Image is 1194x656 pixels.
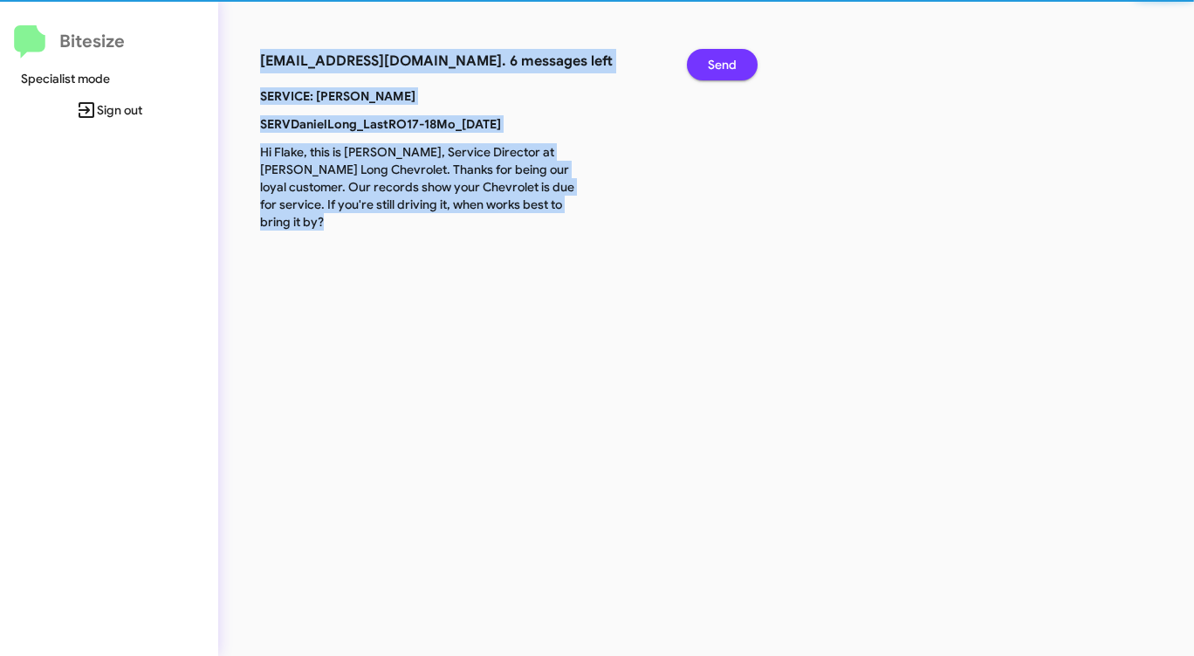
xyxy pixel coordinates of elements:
[687,49,758,80] button: Send
[14,94,204,126] span: Sign out
[260,49,661,73] h3: [EMAIL_ADDRESS][DOMAIN_NAME]. 6 messages left
[260,116,501,132] b: SERVDanielLong_LastRO17-18Mo_[DATE]
[14,25,125,59] a: Bitesize
[260,88,415,104] b: SERVICE: [PERSON_NAME]
[708,49,737,80] span: Send
[247,143,588,231] p: Hi Flake, this is [PERSON_NAME], Service Director at [PERSON_NAME] Long Chevrolet. Thanks for bei...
